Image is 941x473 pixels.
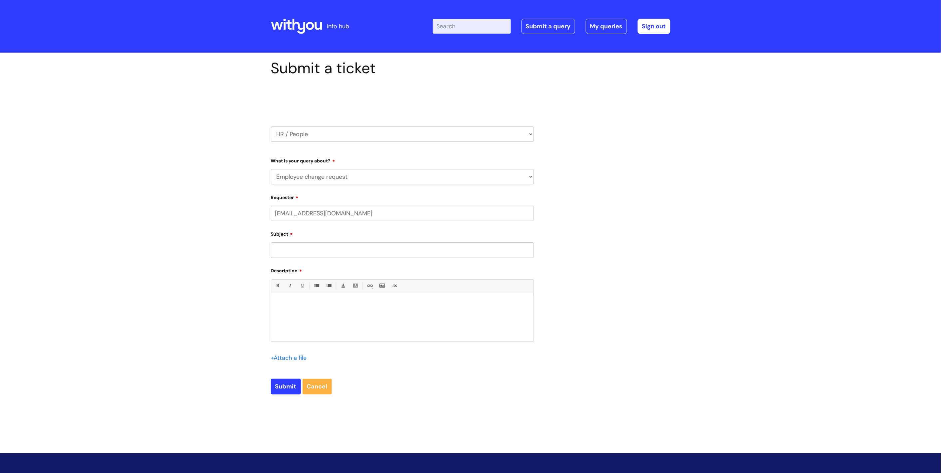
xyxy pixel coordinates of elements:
label: Requester [271,192,534,200]
a: 1. Ordered List (Ctrl-Shift-8) [325,282,333,290]
a: Back Color [351,282,359,290]
a: Remove formatting (Ctrl-\) [390,282,398,290]
a: Cancel [303,379,332,394]
p: info hub [327,21,350,32]
div: Attach a file [271,353,311,363]
a: Submit a query [522,19,575,34]
a: Font Color [339,282,347,290]
h1: Submit a ticket [271,59,534,77]
a: Italic (Ctrl-I) [286,282,294,290]
div: | - [433,19,670,34]
a: Link [365,282,374,290]
input: Email [271,206,534,221]
a: Insert Image... [378,282,386,290]
input: Submit [271,379,301,394]
label: Subject [271,229,534,237]
a: • Unordered List (Ctrl-Shift-7) [312,282,321,290]
label: Description [271,266,534,274]
a: Underline(Ctrl-U) [298,282,306,290]
input: Search [433,19,511,34]
h2: Select issue type [271,93,534,105]
a: My queries [586,19,627,34]
label: What is your query about? [271,156,534,164]
a: Sign out [638,19,670,34]
a: Bold (Ctrl-B) [273,282,282,290]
